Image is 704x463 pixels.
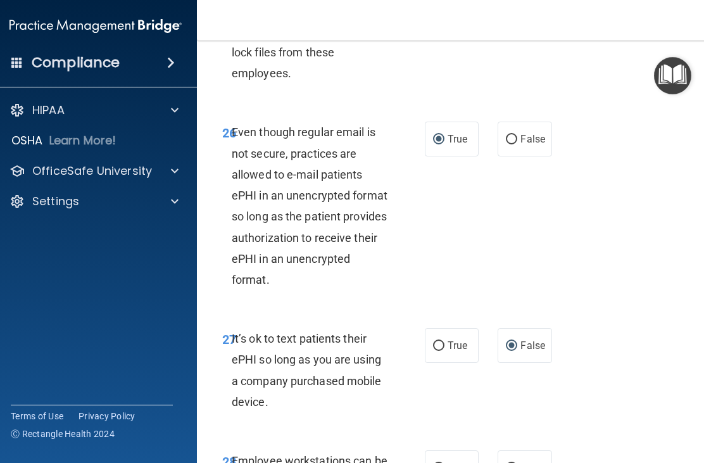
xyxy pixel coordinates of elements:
[448,339,467,352] span: True
[433,341,444,351] input: True
[520,133,545,145] span: False
[9,194,179,209] a: Settings
[232,125,387,286] span: Even though regular email is not secure, practices are allowed to e-mail patients ePHI in an unen...
[32,54,120,72] h4: Compliance
[11,133,43,148] p: OSHA
[232,332,382,409] span: It’s ok to text patients their ePHI so long as you are using a company purchased mobile device.
[222,125,236,141] span: 26
[433,135,444,144] input: True
[641,381,689,429] iframe: Drift Widget Chat Controller
[79,410,135,422] a: Privacy Policy
[9,103,179,118] a: HIPAA
[11,410,63,422] a: Terms of Use
[448,133,467,145] span: True
[222,332,236,347] span: 27
[520,339,545,352] span: False
[11,428,115,440] span: Ⓒ Rectangle Health 2024
[654,57,691,94] button: Open Resource Center
[32,163,152,179] p: OfficeSafe University
[506,341,517,351] input: False
[49,133,116,148] p: Learn More!
[9,13,182,39] img: PMB logo
[32,194,79,209] p: Settings
[32,103,65,118] p: HIPAA
[9,163,179,179] a: OfficeSafe University
[506,135,517,144] input: False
